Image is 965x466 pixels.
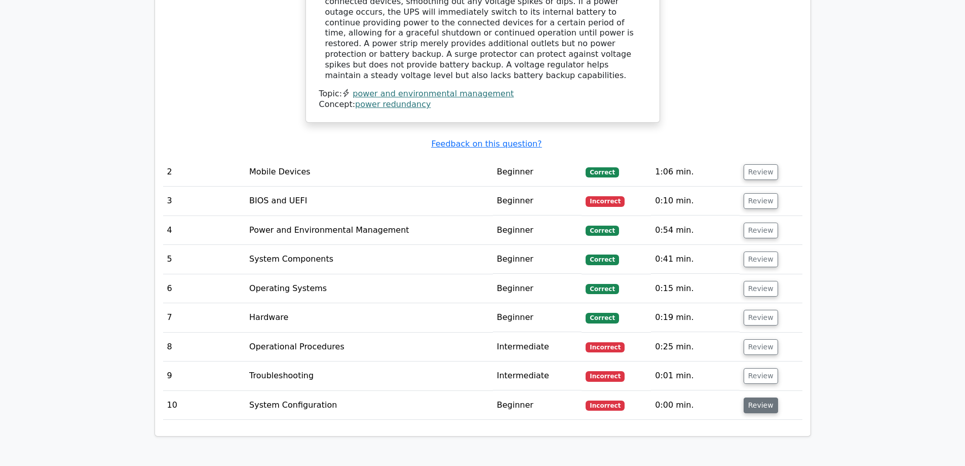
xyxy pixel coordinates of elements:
[245,391,493,420] td: System Configuration
[163,216,246,245] td: 4
[493,274,582,303] td: Beginner
[431,139,542,149] a: Feedback on this question?
[744,193,778,209] button: Review
[245,333,493,362] td: Operational Procedures
[163,303,246,332] td: 7
[493,391,582,420] td: Beginner
[651,274,739,303] td: 0:15 min.
[493,245,582,274] td: Beginner
[651,187,739,216] td: 0:10 min.
[744,164,778,180] button: Review
[163,187,246,216] td: 3
[586,255,619,265] span: Correct
[163,274,246,303] td: 6
[319,99,646,110] div: Concept:
[586,167,619,177] span: Correct
[245,187,493,216] td: BIOS and UEFI
[163,362,246,390] td: 9
[651,158,739,187] td: 1:06 min.
[586,196,625,206] span: Incorrect
[586,284,619,294] span: Correct
[744,281,778,297] button: Review
[651,333,739,362] td: 0:25 min.
[744,252,778,267] button: Review
[586,313,619,323] span: Correct
[163,158,246,187] td: 2
[744,398,778,413] button: Review
[493,216,582,245] td: Beginner
[245,303,493,332] td: Hardware
[651,245,739,274] td: 0:41 min.
[245,274,493,303] td: Operating Systems
[353,89,514,98] a: power and environmental management
[744,310,778,326] button: Review
[493,187,582,216] td: Beginner
[651,391,739,420] td: 0:00 min.
[493,158,582,187] td: Beginner
[245,362,493,390] td: Troubleshooting
[744,223,778,238] button: Review
[355,99,431,109] a: power redundancy
[586,226,619,236] span: Correct
[493,362,582,390] td: Intermediate
[163,333,246,362] td: 8
[744,339,778,355] button: Review
[245,158,493,187] td: Mobile Devices
[319,89,646,99] div: Topic:
[163,245,246,274] td: 5
[586,342,625,352] span: Incorrect
[586,371,625,381] span: Incorrect
[493,333,582,362] td: Intermediate
[744,368,778,384] button: Review
[163,391,246,420] td: 10
[245,245,493,274] td: System Components
[493,303,582,332] td: Beginner
[245,216,493,245] td: Power and Environmental Management
[586,401,625,411] span: Incorrect
[651,216,739,245] td: 0:54 min.
[651,303,739,332] td: 0:19 min.
[651,362,739,390] td: 0:01 min.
